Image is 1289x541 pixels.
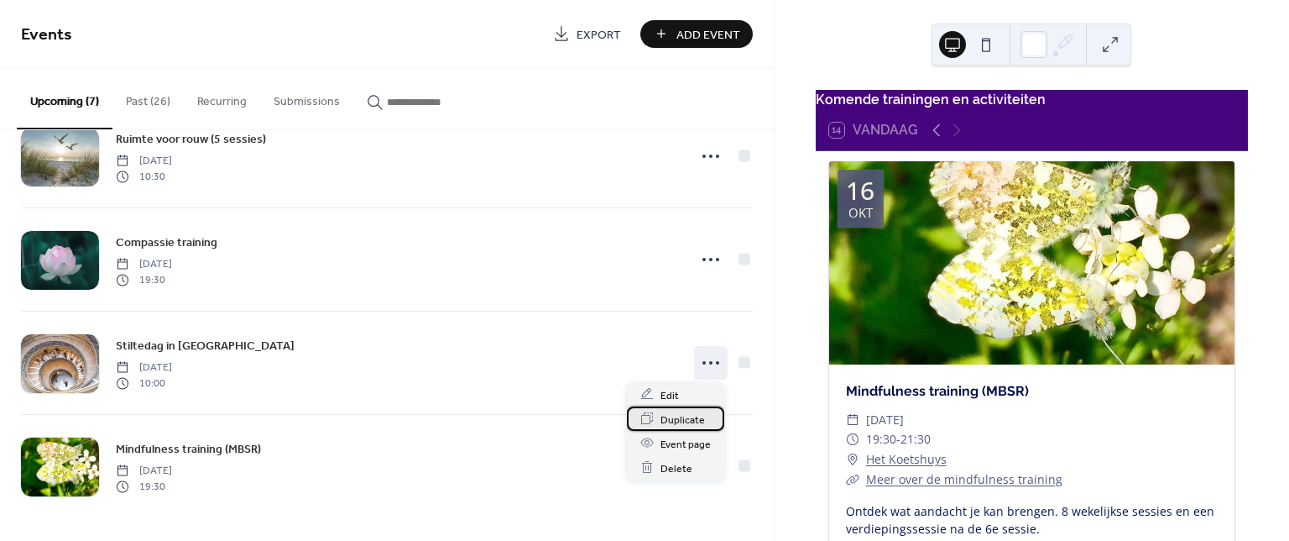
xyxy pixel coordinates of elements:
span: Delete [660,460,692,477]
a: Stiltedag in [GEOGRAPHIC_DATA] [116,336,295,355]
span: Duplicate [660,411,705,428]
div: ​ [846,449,859,470]
span: Edit [660,386,679,404]
span: 10:30 [116,169,172,184]
span: 10:00 [116,376,172,391]
button: Past (26) [112,68,184,128]
a: Ruimte voor rouw (5 sessies) [116,129,266,149]
span: Stiltedag in [GEOGRAPHIC_DATA] [116,338,295,355]
a: Meer over de mindfulness training [866,471,1062,487]
div: Komende trainingen en activiteiten [816,90,1248,110]
a: Mindfulness training (MBSR) [116,439,261,459]
span: [DATE] [116,154,172,169]
button: Recurring [184,68,260,128]
span: 21:30 [900,429,931,449]
span: Compassie training [116,234,217,252]
button: Upcoming (7) [17,68,112,129]
span: [DATE] [116,360,172,376]
div: ​ [846,410,859,430]
div: Ontdek wat aandacht je kan brengen. 8 wekelijkse sessies en een verdiepingssessie na de 6e sessie. [829,502,1234,538]
button: Submissions [260,68,353,128]
a: Het Koetshuys [866,449,947,470]
span: Event page [660,435,711,453]
span: Mindfulness training (MBSR) [116,441,261,459]
div: okt [848,207,873,219]
div: ​ [846,470,859,490]
span: 19:30 [116,272,172,287]
a: Export [540,20,634,48]
span: Add Event [676,26,740,44]
span: [DATE] [116,464,172,479]
div: 16 [846,178,874,203]
span: Ruimte voor rouw (5 sessies) [116,131,266,149]
span: Export [577,26,621,44]
span: - [896,429,900,449]
button: Add Event [640,20,753,48]
span: 19:30 [866,429,896,449]
a: Compassie training [116,233,217,252]
span: Events [21,18,72,51]
span: [DATE] [866,410,904,430]
span: [DATE] [116,257,172,272]
a: Mindfulness training (MBSR) [846,383,1029,399]
span: 19:30 [116,479,172,494]
div: ​ [846,429,859,449]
